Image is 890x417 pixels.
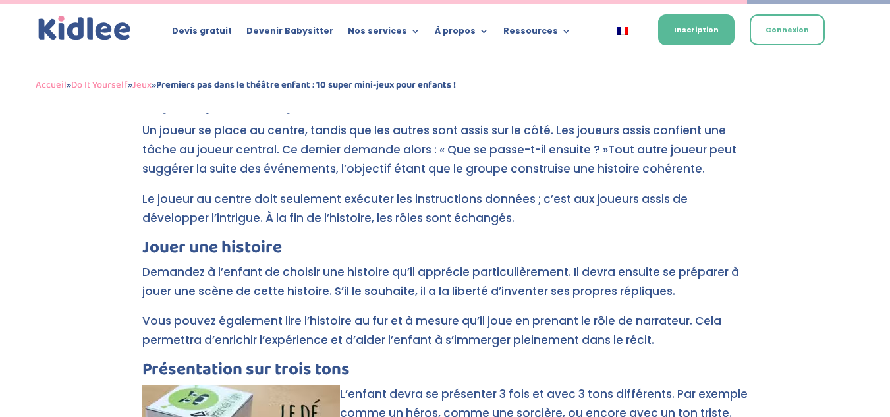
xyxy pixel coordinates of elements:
[36,13,134,43] img: logo_kidlee_bleu
[71,77,128,93] a: Do It Yourself
[142,361,748,385] h3: Présentation sur trois tons
[503,26,571,41] a: Ressources
[142,190,748,239] p: Le joueur au centre doit seulement exécuter les instructions données ; c’est aux joueurs assis de...
[132,77,152,93] a: Jeux
[172,26,232,41] a: Devis gratuit
[142,239,748,263] h3: Jouer une histoire
[36,77,456,93] span: » » »
[435,26,489,41] a: À propos
[658,14,735,45] a: Inscription
[36,13,134,43] a: Kidlee Logo
[617,27,628,35] img: Français
[142,312,748,361] p: Vous pouvez également lire l’histoire au fur et à mesure qu’il joue en prenant le rôle de narrate...
[156,77,456,93] strong: Premiers pas dans le théâtre enfant : 10 super mini-jeux pour enfants !
[750,14,825,45] a: Connexion
[142,121,748,190] p: Un joueur se place au centre, tandis que les autres sont assis sur le côté. Les joueurs assis con...
[246,26,333,41] a: Devenir Babysitter
[142,263,748,312] p: Demandez à l’enfant de choisir une histoire qu’il apprécie particulièrement. Il devra ensuite se ...
[36,77,67,93] a: Accueil
[348,26,420,41] a: Nos services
